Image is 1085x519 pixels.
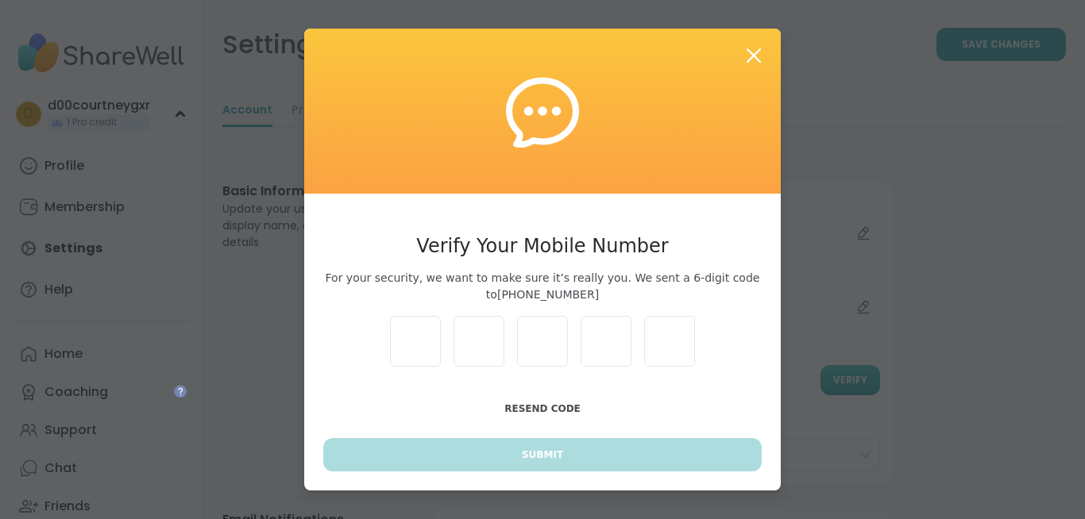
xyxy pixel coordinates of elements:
button: Resend Code [323,392,762,425]
iframe: Spotlight [174,385,187,398]
span: Submit [522,448,563,462]
h3: Verify Your Mobile Number [323,232,762,260]
button: Submit [323,438,762,471]
span: Resend Code [504,403,581,414]
span: For your security, we want to make sure it’s really you. We sent a 6-digit code to [PHONE_NUMBER] [323,270,762,303]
